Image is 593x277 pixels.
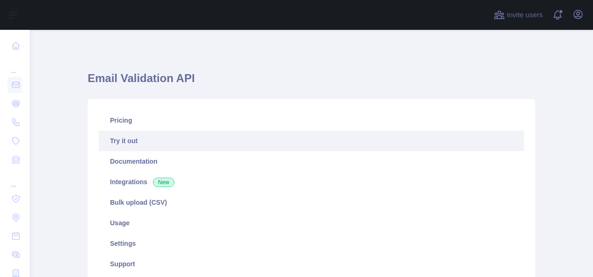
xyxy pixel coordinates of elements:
button: Invite users [492,7,545,22]
a: Settings [99,233,524,254]
h1: Email Validation API [88,71,535,93]
a: Usage [99,213,524,233]
a: Support [99,254,524,274]
div: ... [7,56,22,75]
a: Bulk upload (CSV) [99,192,524,213]
div: ... [7,170,22,188]
a: Try it out [99,131,524,151]
a: Documentation [99,151,524,172]
a: Pricing [99,110,524,131]
span: New [153,178,174,187]
span: Invite users [507,10,543,21]
a: Integrations New [99,172,524,192]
